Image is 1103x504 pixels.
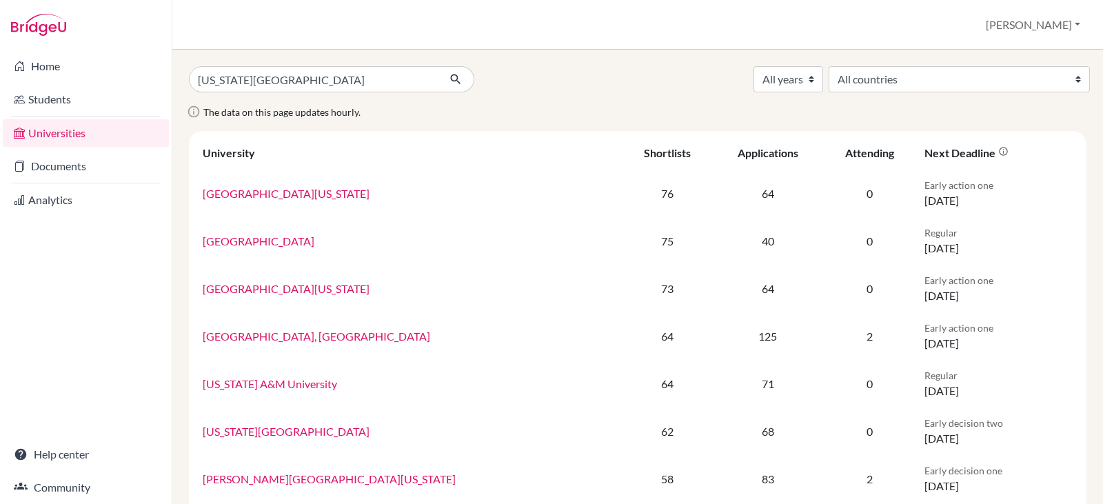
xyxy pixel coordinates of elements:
td: 62 [622,407,712,455]
a: Students [3,85,169,113]
td: [DATE] [916,265,1081,312]
a: [US_STATE][GEOGRAPHIC_DATA] [203,425,370,438]
td: 40 [713,217,823,265]
td: 0 [823,217,917,265]
td: 58 [622,455,712,503]
td: 0 [823,265,917,312]
div: Applications [738,146,798,159]
td: 68 [713,407,823,455]
td: 2 [823,312,917,360]
td: [DATE] [916,170,1081,217]
a: [GEOGRAPHIC_DATA], [GEOGRAPHIC_DATA] [203,330,430,343]
td: [DATE] [916,407,1081,455]
td: 2 [823,455,917,503]
a: Analytics [3,186,169,214]
p: Regular [924,368,1073,383]
div: Next deadline [924,146,1009,159]
td: [DATE] [916,217,1081,265]
span: The data on this page updates hourly. [203,106,361,118]
p: Early action one [924,321,1073,335]
td: 64 [622,360,712,407]
div: Shortlists [644,146,691,159]
a: [PERSON_NAME][GEOGRAPHIC_DATA][US_STATE] [203,472,456,485]
td: [DATE] [916,360,1081,407]
td: 71 [713,360,823,407]
a: Home [3,52,169,80]
th: University [194,137,622,170]
td: 64 [622,312,712,360]
a: Universities [3,119,169,147]
input: Search all universities [189,66,438,92]
a: Community [3,474,169,501]
img: Bridge-U [11,14,66,36]
td: 0 [823,360,917,407]
td: 0 [823,407,917,455]
td: [DATE] [916,455,1081,503]
a: Documents [3,152,169,180]
div: Attending [845,146,894,159]
p: Regular [924,225,1073,240]
button: [PERSON_NAME] [980,12,1086,38]
td: 64 [713,265,823,312]
td: 75 [622,217,712,265]
td: 64 [713,170,823,217]
td: 76 [622,170,712,217]
td: 125 [713,312,823,360]
p: Early action one [924,178,1073,192]
p: Early decision two [924,416,1073,430]
td: 83 [713,455,823,503]
a: [GEOGRAPHIC_DATA] [203,234,314,248]
td: 0 [823,170,917,217]
p: Early action one [924,273,1073,288]
a: Help center [3,441,169,468]
a: [US_STATE] A&M University [203,377,337,390]
p: Early decision one [924,463,1073,478]
td: [DATE] [916,312,1081,360]
td: 73 [622,265,712,312]
a: [GEOGRAPHIC_DATA][US_STATE] [203,187,370,200]
a: [GEOGRAPHIC_DATA][US_STATE] [203,282,370,295]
